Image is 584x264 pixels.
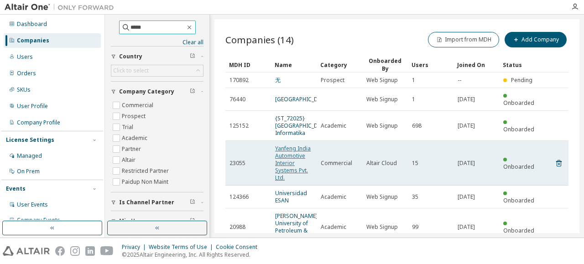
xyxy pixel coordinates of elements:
div: Name [275,57,313,72]
div: Orders [17,70,36,77]
span: Academic [321,223,346,231]
span: Country [119,53,142,60]
label: Prospect [122,111,147,122]
span: 35 [412,193,418,201]
p: © 2025 Altair Engineering, Inc. All Rights Reserved. [122,251,263,259]
div: MDH ID [229,57,267,72]
label: Partner [122,144,143,155]
span: 1 [412,77,415,84]
div: Dashboard [17,21,47,28]
span: Clear filter [190,53,195,60]
div: Managed [17,152,42,160]
label: Paidup Non Maint [122,176,170,187]
span: Is Channel Partner [119,199,174,206]
label: Academic [122,133,149,144]
label: Altair [122,155,137,166]
label: Commercial [122,100,155,111]
div: Click to select [111,65,203,76]
span: 125152 [229,122,249,129]
span: [DATE] [458,96,475,103]
div: Company Events [17,217,60,224]
span: 76440 [229,96,245,103]
span: Web Signup [366,96,398,103]
img: linkedin.svg [85,246,95,256]
span: Clear filter [190,217,195,225]
div: Cookie Consent [216,243,263,251]
a: [GEOGRAPHIC_DATA] [275,95,330,103]
span: 124366 [229,193,249,201]
span: [DATE] [458,160,475,167]
span: Company Category [119,88,174,95]
div: License Settings [6,136,54,144]
span: Clear filter [190,199,195,206]
span: 170892 [229,77,249,84]
span: 20988 [229,223,245,231]
button: Is Channel Partner [111,192,203,212]
div: SKUs [17,86,31,93]
span: 15 [412,160,418,167]
span: Onboarded [503,99,534,107]
span: [DATE] [458,193,475,201]
div: Privacy [122,243,149,251]
span: Commercial [321,160,352,167]
a: {ST_72025} [GEOGRAPHIC_DATA] Informatika [275,114,330,137]
span: Prospect [321,77,344,84]
span: Onboarded [503,197,534,204]
div: Joined On [457,57,495,72]
a: 无 [275,76,281,84]
span: Pending [511,76,532,84]
div: Users [412,57,450,72]
span: Academic [321,122,346,129]
span: Web Signup [366,223,398,231]
button: Company Category [111,82,203,102]
label: Restricted Partner [122,166,171,176]
div: On Prem [17,168,40,175]
span: 1 [412,96,415,103]
a: Yanfeng India Automotive Interior Systems Pvt. Ltd. [275,145,311,181]
span: Onboarded [503,163,534,171]
div: Users [17,53,33,61]
div: Companies [17,37,49,44]
img: Altair One [5,3,119,12]
span: 698 [412,122,422,129]
a: Universidad ESAN [275,189,307,204]
span: Onboarded [503,227,534,234]
div: Website Terms of Use [149,243,216,251]
div: User Events [17,201,48,208]
div: Category [320,57,359,72]
span: Onboarded [503,125,534,133]
span: 23055 [229,160,245,167]
a: [PERSON_NAME] University of Petroleum & Minerals [275,212,318,242]
a: Clear all [111,39,203,46]
img: facebook.svg [55,246,65,256]
div: Status [503,57,541,72]
img: altair_logo.svg [3,246,50,256]
div: Events [6,185,26,192]
div: Company Profile [17,119,60,126]
button: Add Company [505,32,567,47]
span: Companies (14) [225,33,294,46]
span: [DATE] [458,122,475,129]
span: Web Signup [366,122,398,129]
span: Academic [321,193,346,201]
label: Trial [122,122,135,133]
span: Clear filter [190,88,195,95]
div: Onboarded By [366,57,404,72]
button: Country [111,47,203,67]
span: Altair Cloud [366,160,397,167]
img: youtube.svg [100,246,114,256]
div: Click to select [113,67,149,74]
span: -- [458,77,461,84]
div: User Profile [17,103,48,110]
span: [DATE] [458,223,475,231]
span: Web Signup [366,77,398,84]
img: instagram.svg [70,246,80,256]
span: Web Signup [366,193,398,201]
span: Min Users [119,217,148,225]
span: 99 [412,223,418,231]
button: Import from MDH [428,32,499,47]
